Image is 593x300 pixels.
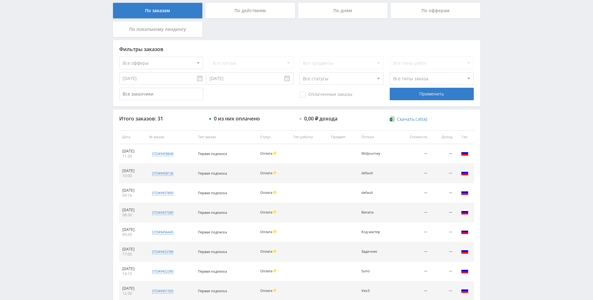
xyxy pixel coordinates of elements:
[390,88,474,100] div: Применить
[273,191,276,194] span: Холд
[198,230,227,234] span: Первая подписка
[431,144,455,164] td: —
[361,152,389,156] div: Midjourney
[273,250,276,253] span: Холд
[195,130,257,144] th: Тип заказа
[461,149,468,157] img: rus.png
[395,223,431,242] td: —
[461,208,468,216] img: rus.png
[146,130,195,144] th: № заказа
[361,250,389,254] div: Задачник
[273,171,276,174] span: Холд
[391,3,480,18] div: По офферам
[461,247,468,255] img: rus.png
[361,191,389,195] div: default
[273,210,276,213] span: Холд
[361,210,389,214] div: Banana
[260,210,272,214] span: Оплата
[461,267,468,274] img: rus.png
[273,230,276,233] span: Холд
[260,151,272,156] span: Оплата
[122,227,143,232] div: [DATE]
[395,130,431,144] th: Стоимость
[260,190,272,195] span: Оплата
[152,249,173,254] div: std#9453789
[431,262,455,281] td: —
[122,291,143,296] div: 12:30
[152,151,173,156] div: std#9458848
[361,269,389,273] div: Suno
[395,144,431,164] td: —
[260,171,272,175] span: Оплата
[461,228,468,235] img: rus.png
[304,116,337,121] div: 0,00 ₽ дохода
[198,269,227,274] span: Первая подписка
[119,116,203,121] div: Итого заказов: 31
[198,210,227,215] span: Первая подписка
[390,116,395,122] img: xlsx
[395,203,431,223] td: —
[299,91,352,98] span: Оплаченные заказы
[257,130,290,144] th: Статус
[198,190,227,195] span: Первая подписка
[205,3,295,18] div: По действиям
[113,21,203,37] div: По локальному лендингу
[461,189,468,196] img: rus.png
[122,271,143,276] div: 14:15
[260,249,272,254] span: Оплата
[361,230,389,234] div: Код мастер
[122,247,143,252] div: [DATE]
[431,164,455,183] td: —
[260,288,272,293] span: Оплата
[122,168,143,173] div: [DATE]
[122,208,143,213] div: [DATE]
[395,164,431,183] td: —
[431,242,455,262] td: —
[119,130,146,144] th: Дата
[122,213,143,218] div: 08:30
[461,169,468,176] img: rus.png
[198,151,227,156] span: Первая подписка
[395,183,431,203] td: —
[122,286,143,291] div: [DATE]
[122,266,143,271] div: [DATE]
[390,116,427,122] a: Скачать (.xlsx)
[122,252,143,257] div: 17:00
[328,130,358,144] th: Предмет
[152,190,173,195] div: std#9457890
[431,223,455,242] td: —
[273,289,276,292] span: Холд
[122,232,143,237] div: 05:45
[119,46,474,52] div: Фильтры заказов
[122,149,143,154] div: [DATE]
[152,230,173,235] div: std#9456445
[461,287,468,294] img: rus.png
[273,269,276,272] span: Холд
[260,229,272,234] span: Оплата
[361,289,389,293] div: Veo3
[361,171,389,175] div: default
[198,288,227,293] span: Первая подписка
[113,3,203,18] div: По заказам
[214,116,260,121] div: 0 из них оплачено
[290,130,328,144] th: Тип работы
[122,173,143,178] div: 10:00
[395,242,431,262] td: —
[122,188,143,193] div: [DATE]
[358,130,395,144] th: Потоки
[198,171,227,176] span: Первая подписка
[119,88,203,100] input: Все заказчики
[455,130,474,144] th: Гео
[122,193,143,198] div: 09:16
[395,262,431,281] td: —
[152,269,173,274] div: std#9452390
[152,210,173,215] div: std#9457580
[273,152,276,155] span: Холд
[198,249,227,254] span: Первая подписка
[397,117,427,122] span: Скачать (.xlsx)
[431,183,455,203] td: —
[122,154,143,159] div: 11:30
[152,171,173,176] div: std#9458136
[152,288,173,293] div: std#9451505
[260,269,272,273] span: Оплата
